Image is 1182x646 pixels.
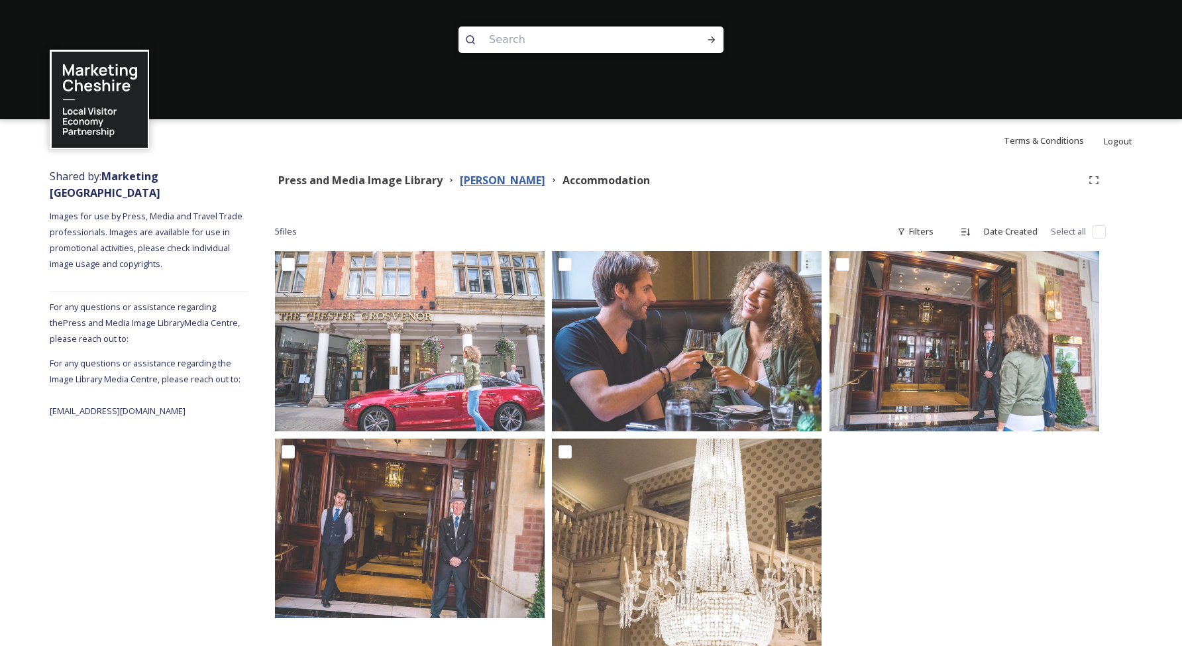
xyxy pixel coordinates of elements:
span: Select all [1051,225,1086,238]
strong: Marketing [GEOGRAPHIC_DATA] [50,169,160,200]
img: Commercial_Photographer_Chester_Ioan_Said_Photography_116-Ioan%20Said.jpg [275,438,545,618]
div: Filters [890,219,940,244]
span: Images for use by Press, Media and Travel Trade professionals. Images are available for use in pr... [50,210,244,270]
img: Commercial_Photographer_Chester_Ioan_Said_Photography_110-Ioan%20Said.jpg [275,251,545,431]
span: Shared by: [50,169,160,200]
div: Date Created [977,219,1044,244]
strong: Press and Media Image Library [278,173,443,188]
img: MC-Logo-01.svg [52,52,148,148]
input: Search [482,25,664,54]
span: Logout [1104,135,1132,147]
img: Commercial_Photographer_Chester_Ioan_Said_Photography_122-Ioan%20Said.jpg [830,251,1099,431]
img: Commercial_Photographer_Chester_Ioan_Said_Photography_125-Ioan%20Said.jpg [552,251,822,431]
span: Terms & Conditions [1004,135,1084,146]
span: 5 file s [275,225,297,238]
span: For any questions or assistance regarding the Press and Media Image Library Media Centre, please ... [50,301,240,345]
strong: [PERSON_NAME] [460,173,545,188]
strong: Accommodation [563,173,650,188]
a: Terms & Conditions [1004,133,1104,148]
span: For any questions or assistance regarding the Image Library Media Centre, please reach out to: [E... [50,357,242,417]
